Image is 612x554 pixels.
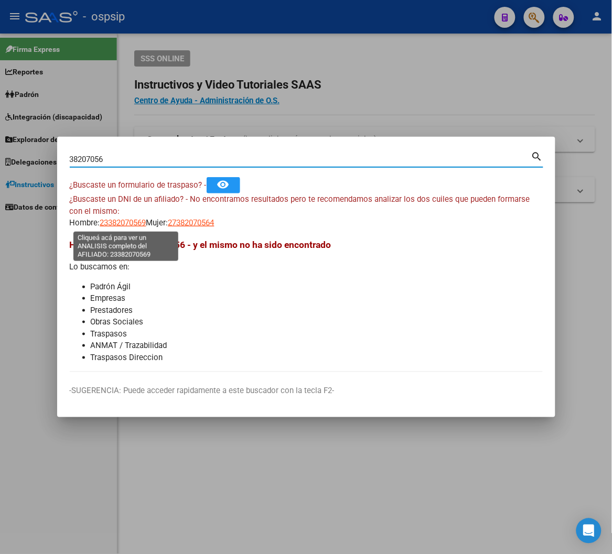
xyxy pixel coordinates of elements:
mat-icon: remove_red_eye [217,178,230,191]
span: ¿Buscaste un formulario de traspaso? - [70,180,207,190]
div: Open Intercom Messenger [576,518,602,544]
li: ANMAT / Trazabilidad [91,340,543,352]
li: Traspasos [91,328,543,340]
li: Empresas [91,292,543,305]
li: Padrón Ágil [91,281,543,293]
div: Hombre: Mujer: [70,193,543,229]
span: Hemos buscado - 38207056 - y el mismo no ha sido encontrado [70,240,331,250]
span: ¿Buscaste un DNI de un afiliado? - No encontramos resultados pero te recomendamos analizar los do... [70,194,530,216]
li: Obras Sociales [91,316,543,328]
mat-icon: search [531,149,543,162]
li: Prestadores [91,305,543,317]
span: 27382070564 [168,218,214,227]
li: Traspasos Direccion [91,352,543,364]
span: 23382070569 [100,218,146,227]
p: -SUGERENCIA: Puede acceder rapidamente a este buscador con la tecla F2- [70,385,543,397]
div: Lo buscamos en: [70,238,543,363]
